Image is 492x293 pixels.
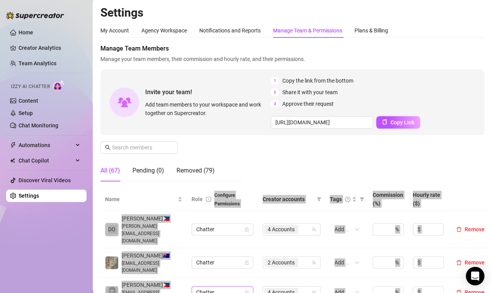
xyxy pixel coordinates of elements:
[19,177,71,183] a: Discover Viral Videos
[390,119,414,125] span: Copy Link
[176,166,215,175] div: Removed (79)
[105,256,118,269] img: deia jane boiser
[100,26,129,35] div: My Account
[19,42,80,54] a: Creator Analytics
[317,197,321,202] span: filter
[19,193,39,199] a: Settings
[271,76,279,85] span: 1
[145,87,271,97] span: Invite your team!
[122,260,182,274] span: [EMAIL_ADDRESS][DOMAIN_NAME]
[465,259,485,266] span: Remove
[6,12,64,19] img: logo-BBDzfeDw.svg
[453,258,488,267] button: Remove
[282,100,334,108] span: Approve their request
[345,196,350,202] span: question-circle
[330,195,342,203] span: Tags
[206,196,211,202] span: info-circle
[19,98,38,104] a: Content
[10,158,15,163] img: Chat Copilot
[214,193,240,207] a: Configure Permissions
[453,225,488,234] button: Remove
[456,227,461,232] span: delete
[271,88,279,97] span: 2
[263,195,314,203] span: Creator accounts
[273,26,342,35] div: Manage Team & Permissions
[145,100,268,117] span: Add team members to your workspace and work together on Supercreator.
[19,139,73,151] span: Automations
[100,166,120,175] div: All (67)
[355,26,388,35] div: Plans & Billing
[282,76,353,85] span: Copy the link from the bottom
[264,225,298,234] span: 4 Accounts
[122,281,182,289] span: [PERSON_NAME] 🇵🇭
[100,55,484,63] span: Manage your team members, their commission and hourly rate, and their permissions.
[465,226,485,232] span: Remove
[132,166,164,175] div: Pending (0)
[19,154,73,167] span: Chat Copilot
[315,193,323,205] span: filter
[271,100,279,108] span: 3
[264,258,298,267] span: 2 Accounts
[244,227,249,232] span: lock
[11,83,50,90] span: Izzy AI Chatter
[312,260,316,265] span: team
[100,44,484,53] span: Manage Team Members
[192,196,203,202] span: Role
[19,110,33,116] a: Setup
[19,122,58,129] a: Chat Monitoring
[105,145,110,150] span: search
[53,80,65,91] img: AI Chatter
[268,258,295,267] span: 2 Accounts
[244,260,249,265] span: lock
[268,225,295,234] span: 4 Accounts
[108,225,115,234] span: DO
[196,224,249,235] span: Chatter
[19,29,33,36] a: Home
[105,195,176,203] span: Name
[196,257,249,268] span: Chatter
[100,188,187,211] th: Name
[368,188,408,211] th: Commission (%)
[358,193,366,205] span: filter
[456,260,461,265] span: delete
[376,116,420,129] button: Copy Link
[19,60,56,66] a: Team Analytics
[100,5,484,20] h2: Settings
[199,26,261,35] div: Notifications and Reports
[122,223,182,245] span: [PERSON_NAME][EMAIL_ADDRESS][DOMAIN_NAME]
[122,214,182,223] span: [PERSON_NAME] 🇵🇭
[382,119,387,125] span: copy
[408,188,448,211] th: Hourly rate ($)
[282,88,338,97] span: Share it with your team
[122,251,182,260] span: [PERSON_NAME] 🇦🇺
[10,142,16,148] span: thunderbolt
[141,26,187,35] div: Agency Workspace
[466,267,484,285] div: Open Intercom Messenger
[312,227,316,232] span: team
[360,197,364,202] span: filter
[112,143,167,152] input: Search members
